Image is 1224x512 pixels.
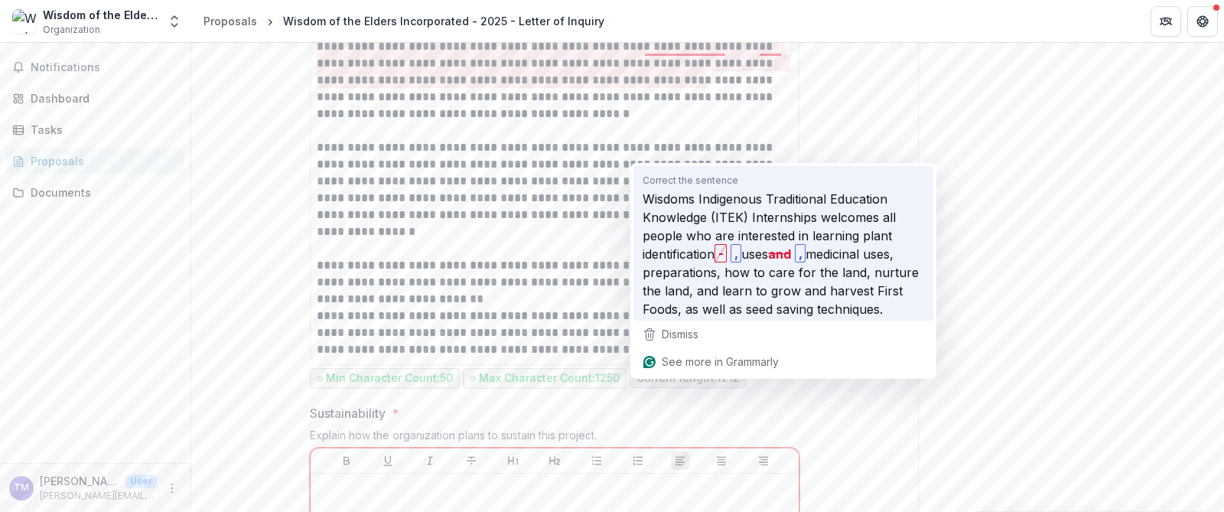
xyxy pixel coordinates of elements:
[6,86,184,111] a: Dashboard
[31,90,172,106] div: Dashboard
[164,6,185,37] button: Open entity switcher
[379,452,397,470] button: Underline
[6,148,184,174] a: Proposals
[754,452,773,470] button: Align Right
[40,489,157,503] p: [PERSON_NAME][EMAIL_ADDRESS][DOMAIN_NAME]
[31,122,172,138] div: Tasks
[31,61,178,74] span: Notifications
[1151,6,1181,37] button: Partners
[6,55,184,80] button: Notifications
[6,117,184,142] a: Tasks
[421,452,439,470] button: Italicize
[671,452,689,470] button: Align Left
[479,372,620,385] p: Max Character Count: 1250
[462,452,480,470] button: Strike
[197,10,263,32] a: Proposals
[43,23,100,37] span: Organization
[125,474,157,488] p: User
[504,452,522,470] button: Heading 1
[163,479,181,497] button: More
[337,452,356,470] button: Bold
[310,404,386,422] p: Sustainability
[6,180,184,205] a: Documents
[197,10,610,32] nav: breadcrumb
[14,483,29,493] div: Teresa Montana
[283,13,604,29] div: Wisdom of the Elders Incorporated - 2025 - Letter of Inquiry
[326,372,453,385] p: Min Character Count: 50
[1187,6,1218,37] button: Get Help
[310,429,799,448] div: Explain how the organization plans to sustain this project.
[545,452,564,470] button: Heading 2
[203,13,257,29] div: Proposals
[43,7,158,23] div: Wisdom of the Elders Incorporated
[712,452,731,470] button: Align Center
[40,473,119,489] p: [PERSON_NAME][US_STATE]
[31,153,172,169] div: Proposals
[12,9,37,34] img: Wisdom of the Elders Incorporated
[588,452,606,470] button: Bullet List
[31,184,172,201] div: Documents
[317,21,793,358] div: To enrich screen reader interactions, please activate Accessibility in Grammarly extension settings
[629,452,647,470] button: Ordered List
